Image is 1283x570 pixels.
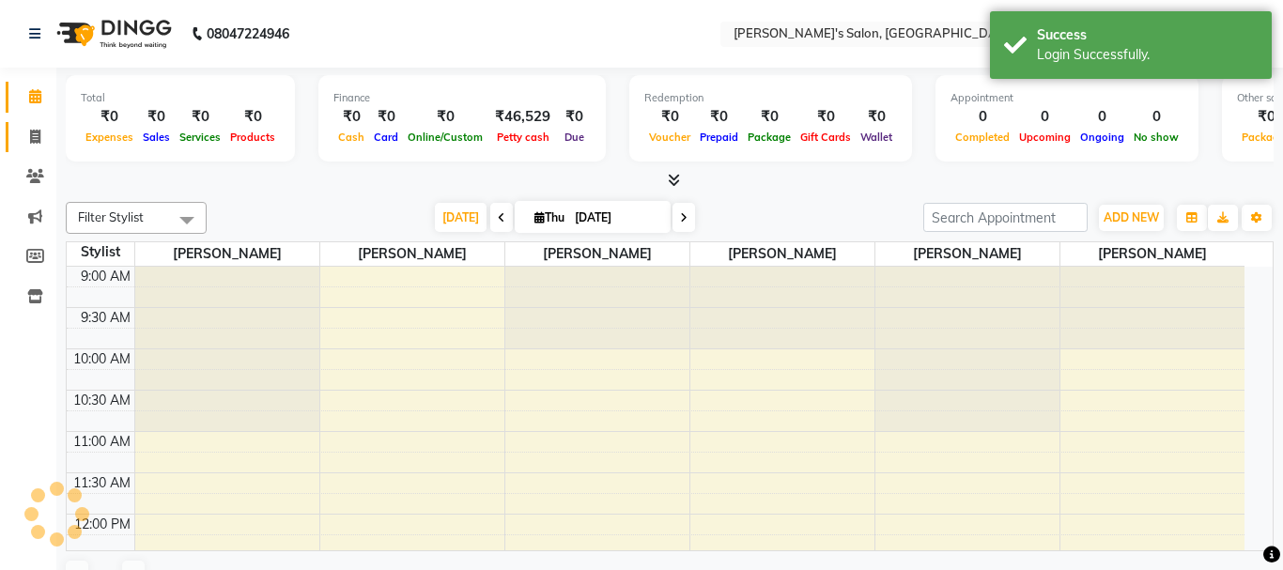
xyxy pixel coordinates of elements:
[333,131,369,144] span: Cash
[70,349,134,369] div: 10:00 AM
[560,131,589,144] span: Due
[569,204,663,232] input: 2025-09-04
[70,515,134,534] div: 12:00 PM
[403,131,487,144] span: Online/Custom
[81,90,280,106] div: Total
[78,209,144,224] span: Filter Stylist
[70,391,134,410] div: 10:30 AM
[856,131,897,144] span: Wallet
[1014,131,1075,144] span: Upcoming
[695,131,743,144] span: Prepaid
[225,131,280,144] span: Products
[1037,45,1258,65] div: Login Successfully.
[1129,106,1183,128] div: 0
[695,106,743,128] div: ₹0
[1037,25,1258,45] div: Success
[81,106,138,128] div: ₹0
[644,131,695,144] span: Voucher
[644,90,897,106] div: Redemption
[1075,106,1129,128] div: 0
[1129,131,1183,144] span: No show
[1075,131,1129,144] span: Ongoing
[369,106,403,128] div: ₹0
[923,203,1088,232] input: Search Appointment
[135,242,319,266] span: [PERSON_NAME]
[796,106,856,128] div: ₹0
[207,8,289,60] b: 08047224946
[67,242,134,262] div: Stylist
[1104,210,1159,224] span: ADD NEW
[690,242,874,266] span: [PERSON_NAME]
[435,203,487,232] span: [DATE]
[487,106,558,128] div: ₹46,529
[225,106,280,128] div: ₹0
[77,308,134,328] div: 9:30 AM
[505,242,689,266] span: [PERSON_NAME]
[1014,106,1075,128] div: 0
[875,242,1059,266] span: [PERSON_NAME]
[743,106,796,128] div: ₹0
[70,432,134,452] div: 11:00 AM
[558,106,591,128] div: ₹0
[743,131,796,144] span: Package
[530,210,569,224] span: Thu
[138,106,175,128] div: ₹0
[951,131,1014,144] span: Completed
[856,106,897,128] div: ₹0
[81,131,138,144] span: Expenses
[333,90,591,106] div: Finance
[175,131,225,144] span: Services
[48,8,177,60] img: logo
[70,473,134,493] div: 11:30 AM
[320,242,504,266] span: [PERSON_NAME]
[644,106,695,128] div: ₹0
[138,131,175,144] span: Sales
[492,131,554,144] span: Petty cash
[951,90,1183,106] div: Appointment
[1099,205,1164,231] button: ADD NEW
[796,131,856,144] span: Gift Cards
[77,267,134,286] div: 9:00 AM
[1060,242,1245,266] span: [PERSON_NAME]
[403,106,487,128] div: ₹0
[951,106,1014,128] div: 0
[333,106,369,128] div: ₹0
[175,106,225,128] div: ₹0
[369,131,403,144] span: Card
